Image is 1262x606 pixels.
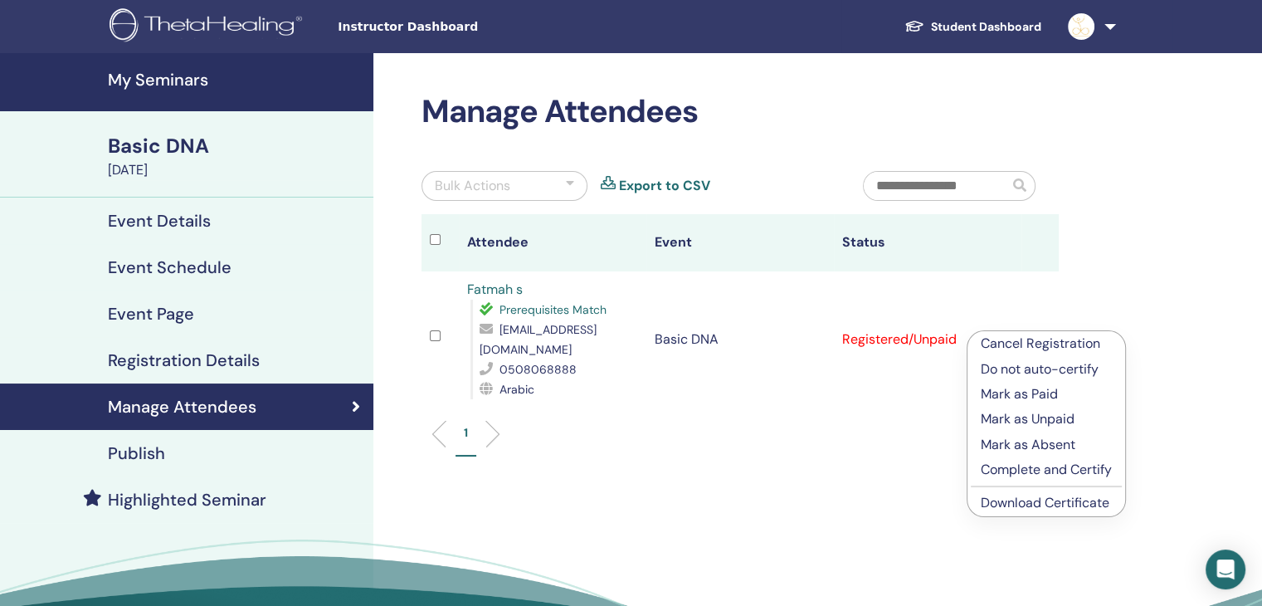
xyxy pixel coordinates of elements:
[981,359,1112,379] p: Do not auto-certify
[981,334,1112,354] p: Cancel Registration
[108,490,266,510] h4: Highlighted Seminar
[499,362,577,377] span: 0508068888
[499,382,534,397] span: Arabic
[499,302,607,317] span: Prerequisites Match
[108,211,211,231] h4: Event Details
[108,350,260,370] h4: Registration Details
[110,8,308,46] img: logo.png
[619,176,710,196] a: Export to CSV
[108,304,194,324] h4: Event Page
[1068,13,1094,40] img: default.jpg
[108,160,363,180] div: [DATE]
[108,443,165,463] h4: Publish
[891,12,1055,42] a: Student Dashboard
[467,281,523,298] a: Fatmah s
[981,409,1112,429] p: Mark as Unpaid
[981,494,1109,511] a: Download Certificate
[108,257,231,277] h4: Event Schedule
[981,435,1112,455] p: Mark as Absent
[98,132,373,180] a: Basic DNA[DATE]
[108,397,256,417] h4: Manage Attendees
[904,19,924,33] img: graduation-cap-white.svg
[421,93,1059,131] h2: Manage Attendees
[834,214,1021,271] th: Status
[646,214,834,271] th: Event
[338,18,587,36] span: Instructor Dashboard
[981,384,1112,404] p: Mark as Paid
[981,460,1112,480] p: Complete and Certify
[646,271,834,408] td: Basic DNA
[480,322,597,357] span: [EMAIL_ADDRESS][DOMAIN_NAME]
[435,176,510,196] div: Bulk Actions
[108,70,363,90] h4: My Seminars
[464,424,468,442] p: 1
[459,214,646,271] th: Attendee
[108,132,363,160] div: Basic DNA
[1206,550,1245,589] div: Open Intercom Messenger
